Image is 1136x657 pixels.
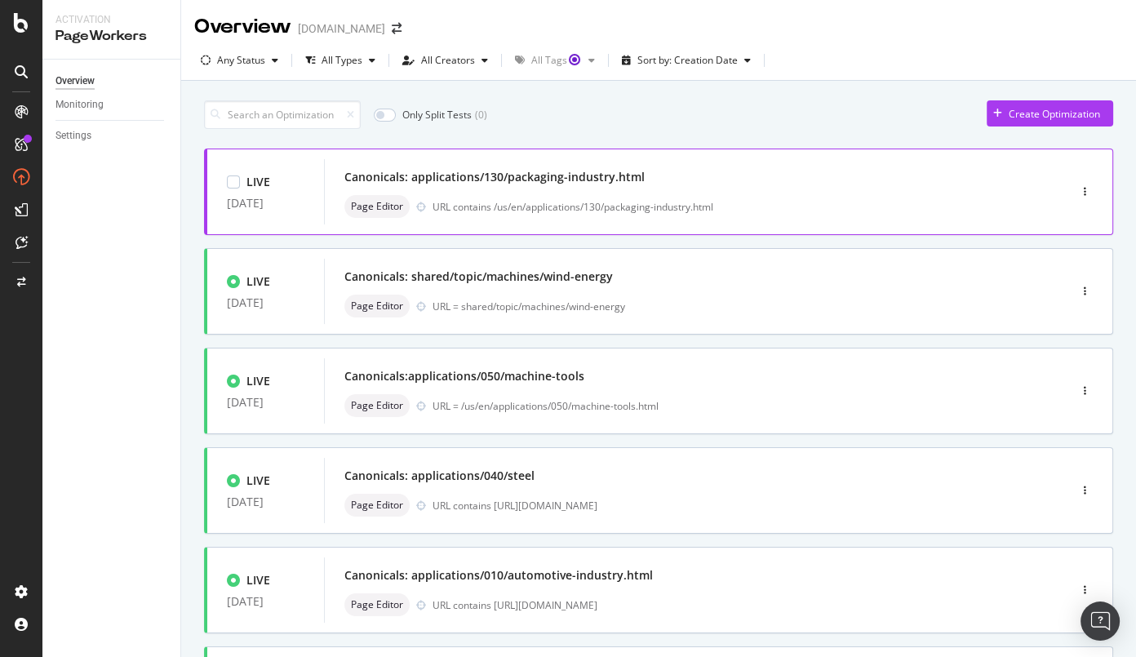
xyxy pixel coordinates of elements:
[55,127,169,144] a: Settings
[344,169,645,185] div: Canonicals: applications/130/packaging-industry.html
[402,108,472,122] div: Only Split Tests
[987,100,1113,127] button: Create Optimization
[351,401,403,411] span: Page Editor
[227,396,304,409] div: [DATE]
[227,595,304,608] div: [DATE]
[433,598,999,612] div: URL contains [URL][DOMAIN_NAME]
[204,100,361,129] input: Search an Optimization
[55,73,169,90] a: Overview
[433,499,999,513] div: URL contains [URL][DOMAIN_NAME]
[475,108,487,122] div: ( 0 )
[392,23,402,34] div: arrow-right-arrow-left
[227,495,304,508] div: [DATE]
[246,273,270,290] div: LIVE
[246,572,270,588] div: LIVE
[55,73,95,90] div: Overview
[246,473,270,489] div: LIVE
[344,269,613,285] div: Canonicals: shared/topic/machines/wind-energy
[1009,107,1100,121] div: Create Optimization
[194,47,285,73] button: Any Status
[531,55,582,65] div: All Tags
[55,13,167,27] div: Activation
[1081,602,1120,641] div: Open Intercom Messenger
[194,13,291,41] div: Overview
[508,47,601,73] button: All TagsTooltip anchor
[344,195,410,218] div: neutral label
[433,399,999,413] div: URL = /us/en/applications/050/machine-tools.html
[344,394,410,417] div: neutral label
[217,55,265,65] div: Any Status
[396,47,495,73] button: All Creators
[351,301,403,311] span: Page Editor
[637,55,738,65] div: Sort by: Creation Date
[55,96,104,113] div: Monitoring
[55,27,167,46] div: PageWorkers
[344,494,410,517] div: neutral label
[344,468,535,484] div: Canonicals: applications/040/steel
[351,600,403,610] span: Page Editor
[299,47,382,73] button: All Types
[344,593,410,616] div: neutral label
[433,200,999,214] div: URL contains /us/en/applications/130/packaging-industry.html
[615,47,757,73] button: Sort by: Creation Date
[55,96,169,113] a: Monitoring
[351,500,403,510] span: Page Editor
[55,127,91,144] div: Settings
[246,174,270,190] div: LIVE
[351,202,403,211] span: Page Editor
[298,20,385,37] div: [DOMAIN_NAME]
[421,55,475,65] div: All Creators
[246,373,270,389] div: LIVE
[227,296,304,309] div: [DATE]
[344,567,653,584] div: Canonicals: applications/010/automotive-industry.html
[344,295,410,317] div: neutral label
[433,300,999,313] div: URL = shared/topic/machines/wind-energy
[322,55,362,65] div: All Types
[344,368,584,384] div: Canonicals:applications/050/machine-tools
[227,197,304,210] div: [DATE]
[567,52,582,67] div: Tooltip anchor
